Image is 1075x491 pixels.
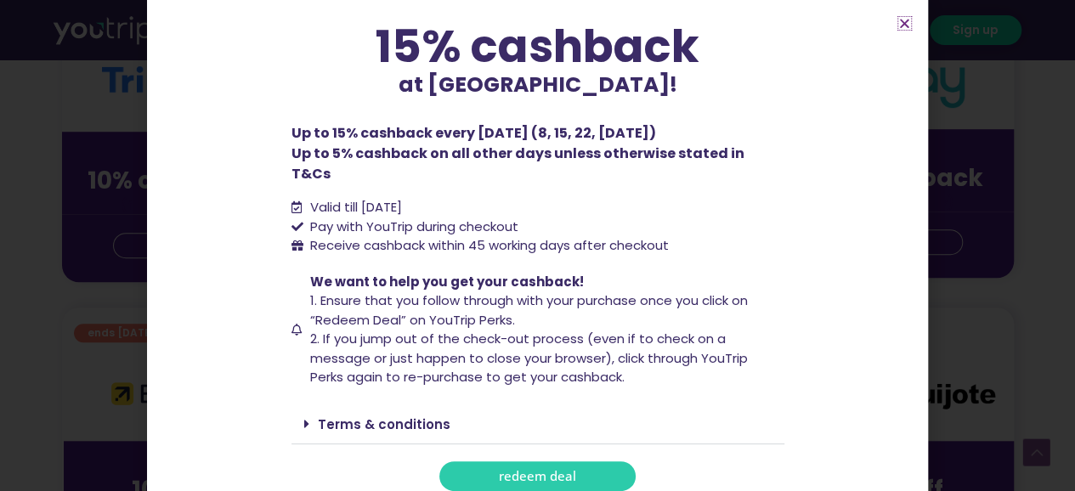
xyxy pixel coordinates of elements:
span: Pay with YouTrip during checkout [306,217,518,237]
span: Valid till [DATE] [306,198,402,217]
a: redeem deal [439,461,636,491]
span: 2. If you jump out of the check-out process (even if to check on a message or just happen to clos... [310,330,748,386]
div: Terms & conditions [291,404,784,444]
span: We want to help you get your cashback! [310,273,584,291]
a: Terms & conditions [318,415,450,433]
p: Up to 15% cashback every [DATE] (8, 15, 22, [DATE]) Up to 5% cashback on all other days unless ot... [291,123,784,184]
span: redeem deal [499,470,576,483]
a: Close [898,17,911,30]
span: 1. Ensure that you follow through with your purchase once you click on “Redeem Deal” on YouTrip P... [310,291,748,329]
div: 15% cashback [291,24,784,69]
p: at [GEOGRAPHIC_DATA]! [291,69,784,101]
span: Receive cashback within 45 working days after checkout [306,236,669,256]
